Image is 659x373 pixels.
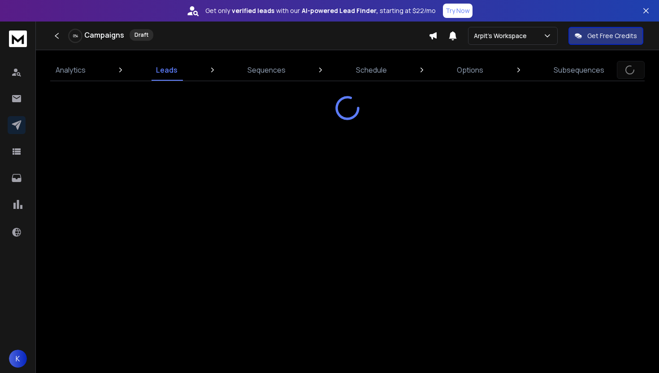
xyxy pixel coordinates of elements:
[474,31,530,40] p: Arpit's Workspace
[351,59,392,81] a: Schedule
[232,6,274,15] strong: verified leads
[9,30,27,47] img: logo
[446,6,470,15] p: Try Now
[242,59,291,81] a: Sequences
[130,29,153,41] div: Draft
[457,65,483,75] p: Options
[9,350,27,368] button: K
[587,31,637,40] p: Get Free Credits
[151,59,183,81] a: Leads
[84,30,124,40] h1: Campaigns
[548,59,610,81] a: Subsequences
[356,65,387,75] p: Schedule
[302,6,378,15] strong: AI-powered Lead Finder,
[50,59,91,81] a: Analytics
[568,27,643,45] button: Get Free Credits
[451,59,489,81] a: Options
[247,65,286,75] p: Sequences
[56,65,86,75] p: Analytics
[205,6,436,15] p: Get only with our starting at $22/mo
[443,4,473,18] button: Try Now
[156,65,178,75] p: Leads
[73,33,78,39] p: 0 %
[554,65,604,75] p: Subsequences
